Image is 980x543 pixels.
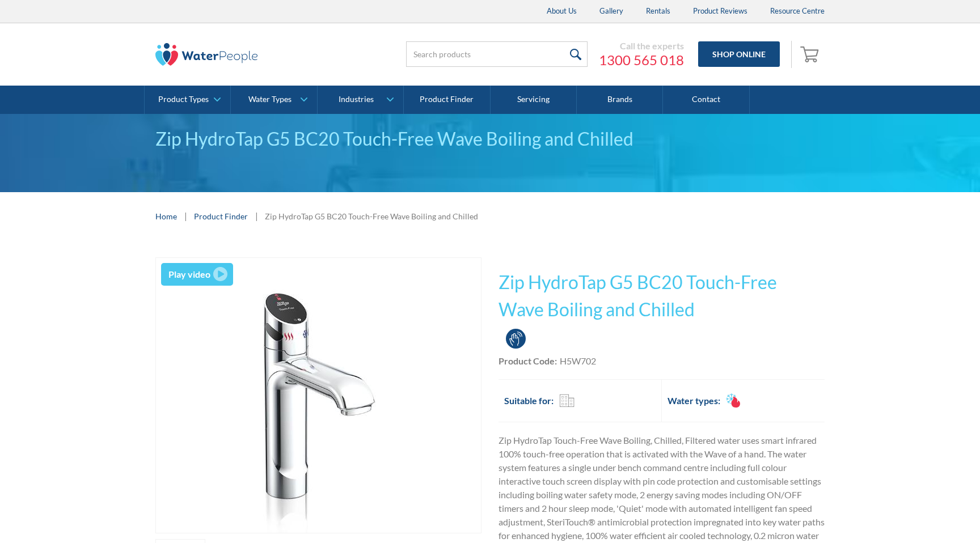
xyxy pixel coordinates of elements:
[504,394,554,408] h2: Suitable for:
[577,86,663,114] a: Brands
[155,43,257,66] img: The Water People
[404,86,490,114] a: Product Finder
[168,268,210,281] div: Play video
[599,40,684,52] div: Call the experts
[254,209,259,223] div: |
[265,210,478,222] div: Zip HydroTap G5 BC20 Touch-Free Wave Boiling and Chilled
[339,95,374,104] div: Industries
[145,86,230,114] a: Product Types
[155,125,825,152] div: Zip HydroTap G5 BC20 Touch-Free Wave Boiling and Chilled
[668,394,720,408] h2: Water types:
[318,86,403,114] a: Industries
[800,45,822,63] img: shopping cart
[183,209,188,223] div: |
[181,258,456,533] img: Zip HydroTap G5 BC20 Touch-Free Wave Boiling and Chilled
[231,86,316,114] a: Water Types
[194,210,248,222] a: Product Finder
[797,41,825,68] a: Open cart
[491,86,577,114] a: Servicing
[499,355,557,366] strong: Product Code:
[158,95,209,104] div: Product Types
[663,86,749,114] a: Contact
[698,41,780,67] a: Shop Online
[599,52,684,69] a: 1300 565 018
[499,269,825,323] h1: Zip HydroTap G5 BC20 Touch-Free Wave Boiling and Chilled
[248,95,292,104] div: Water Types
[867,486,980,543] iframe: podium webchat widget bubble
[155,257,481,533] a: open lightbox
[406,41,588,67] input: Search products
[155,210,177,222] a: Home
[560,354,596,368] div: H5W702
[161,263,233,286] a: open lightbox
